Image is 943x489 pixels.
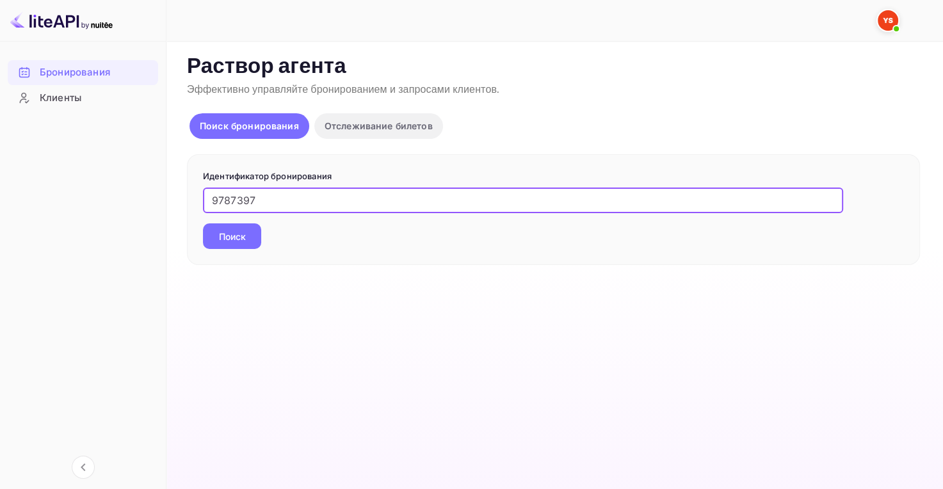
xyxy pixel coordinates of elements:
[8,86,158,111] div: Клиенты
[203,223,261,249] button: Поиск
[200,120,299,131] ya-tr-span: Поиск бронирования
[187,53,346,81] ya-tr-span: Раствор агента
[8,86,158,109] a: Клиенты
[8,60,158,84] a: Бронирования
[8,60,158,85] div: Бронирования
[219,230,246,243] ya-tr-span: Поиск
[878,10,898,31] img: Служба Поддержки Яндекса
[325,120,433,131] ya-tr-span: Отслеживание билетов
[203,188,843,213] input: Введите идентификатор бронирования (например, 63782194)
[187,83,499,97] ya-tr-span: Эффективно управляйте бронированием и запросами клиентов.
[40,91,81,106] ya-tr-span: Клиенты
[40,65,110,80] ya-tr-span: Бронирования
[203,171,332,181] ya-tr-span: Идентификатор бронирования
[10,10,113,31] img: Логотип LiteAPI
[72,456,95,479] button: Свернуть навигацию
